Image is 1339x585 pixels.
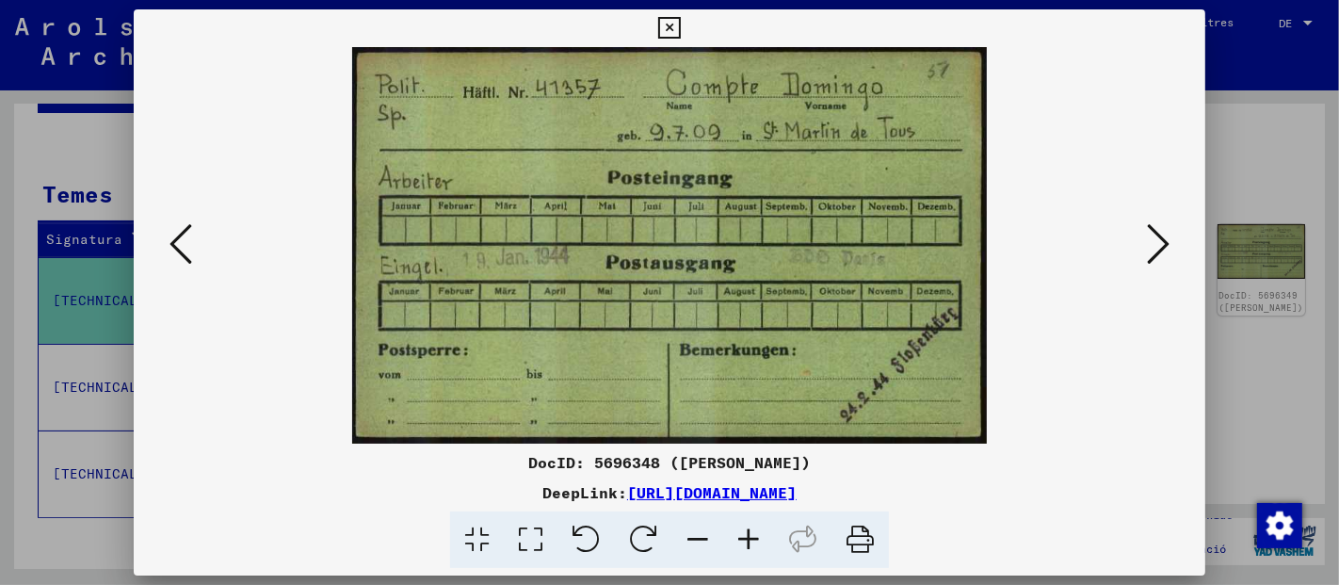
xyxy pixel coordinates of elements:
[542,483,627,502] font: DeepLink:
[1257,503,1302,548] img: Canviar el consentiment
[627,483,797,502] a: [URL][DOMAIN_NAME]
[1256,502,1301,547] div: Canviar el consentiment
[198,47,1141,444] img: 001.jpg
[528,453,811,472] font: DocID: 5696348 ([PERSON_NAME])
